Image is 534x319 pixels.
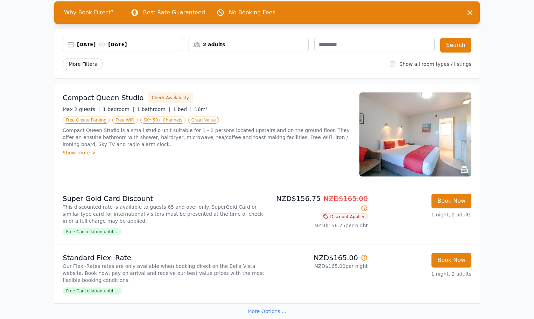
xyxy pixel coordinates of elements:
p: This discounted rate is available to guests 65 and over only. SuperGold Card or similar type card... [63,203,264,224]
span: Free Cancellation until ... [63,287,122,294]
button: Search [440,38,471,53]
p: Our Flexi-Rates rates are only available when booking direct on the Bella Vista website. Book now... [63,263,264,284]
p: 1 night, 2 adults [373,270,471,277]
p: NZD$156.75 [270,194,368,213]
span: 1 bed | [173,106,191,112]
p: Standard Flexi Rate [63,253,264,263]
span: 1 bathroom | [137,106,170,112]
p: Best Rate Guaranteed [143,8,205,17]
p: 1 night, 2 adults [373,211,471,218]
p: No Booking Fees [229,8,275,17]
span: More Filters [63,58,103,70]
p: Compact Queen Studio is a small studio unit suitable for 1 - 2 persons located upstairs and on th... [63,127,351,148]
span: Great Value [188,117,219,124]
button: Check Availability [148,92,193,103]
p: NZD$165.00 per night [270,263,368,270]
span: NZD$165.00 [323,194,368,203]
div: Show more > [63,149,351,156]
div: [DATE] [DATE] [77,41,183,48]
span: 1 bedroom | [103,106,134,112]
p: NZD$165.00 [270,253,368,263]
span: SKY 50+ Channels [140,117,185,124]
button: Book Now [431,194,471,208]
span: Free WiFi [112,117,138,124]
p: Super Gold Card Discount [63,194,264,203]
span: Free Onsite Parking [63,117,110,124]
span: 16m² [195,106,208,112]
div: 2 adults [189,41,309,48]
span: Free Cancellation until ... [63,228,122,235]
h3: Compact Queen Studio [63,93,144,103]
p: NZD$156.75 per night [270,222,368,229]
div: More Options ... [54,303,480,319]
span: Why Book Direct? [58,6,119,20]
span: Max 2 guests | [63,106,100,112]
label: Show all room types / listings [400,61,471,67]
span: Discount Applied [321,213,368,220]
button: Book Now [431,253,471,268]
